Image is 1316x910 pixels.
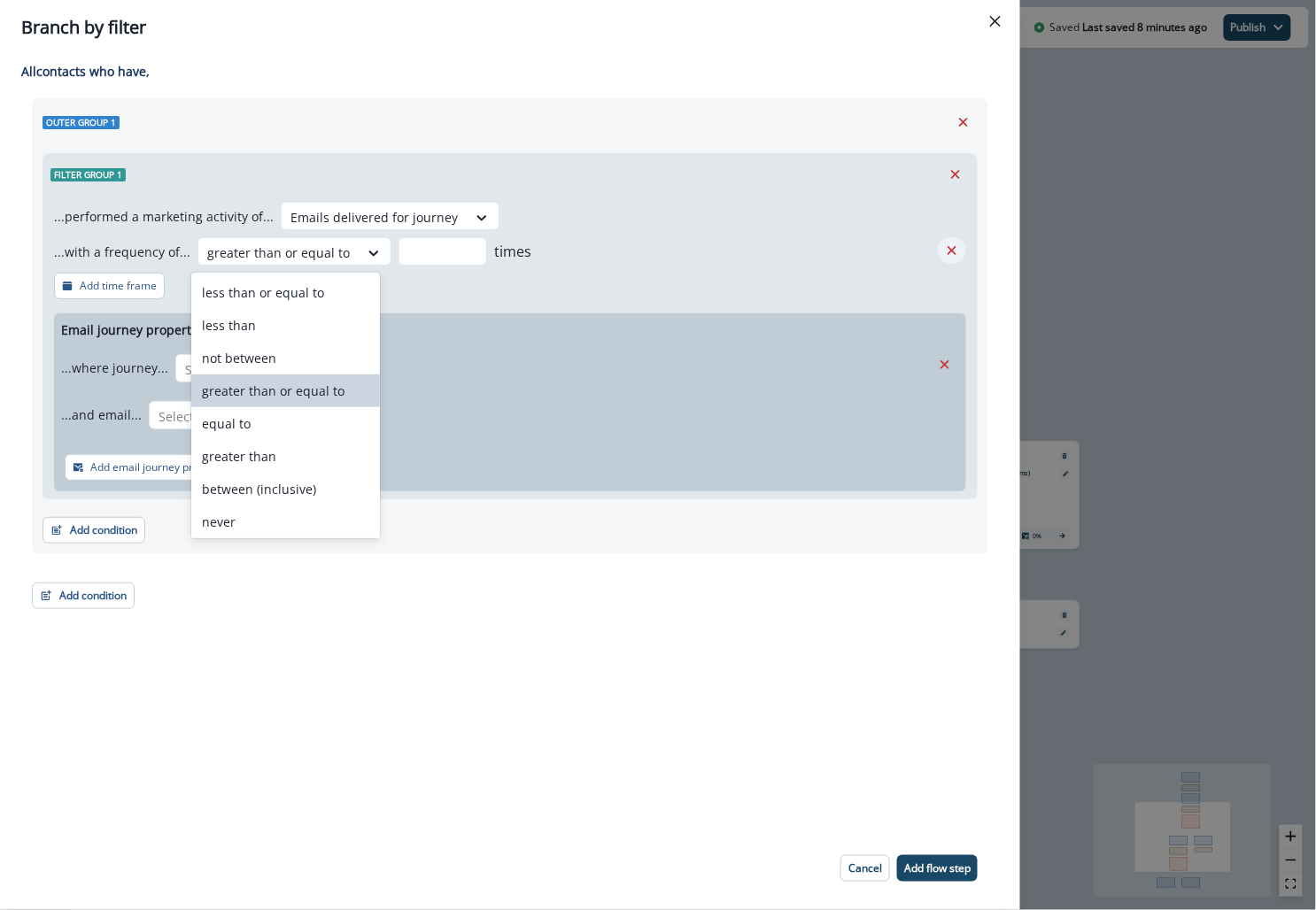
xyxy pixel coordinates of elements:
[494,241,531,262] p: times
[43,517,145,544] button: Add condition
[191,342,380,374] div: not between
[61,359,168,377] p: ...where journey...
[32,582,135,609] button: Add condition
[191,505,380,538] div: never
[941,161,970,188] button: Remove
[61,320,208,339] p: Email journey properties
[191,276,380,309] div: less than or equal to
[21,14,999,41] div: Branch by filter
[21,62,988,81] p: All contact s who have,
[54,243,190,261] p: ...with a frequency of...
[191,407,380,440] div: equal to
[80,280,157,292] p: Add time frame
[848,862,882,875] p: Cancel
[904,862,971,875] p: Add flow step
[54,273,165,299] button: Add time frame
[65,454,233,481] button: Add email journey property
[931,351,959,378] button: Remove
[191,374,380,407] div: greater than or equal to
[897,855,978,882] button: Add flow step
[191,473,380,505] div: between (inclusive)
[50,168,126,181] span: Filter group 1
[938,237,966,264] button: Remove
[61,405,142,424] p: ...and email...
[54,207,274,226] p: ...performed a marketing activity of...
[840,855,890,882] button: Cancel
[949,109,978,135] button: Remove
[43,116,120,129] span: Outer group 1
[191,309,380,342] div: less than
[191,440,380,473] div: greater than
[90,461,225,474] p: Add email journey property
[981,7,1010,35] button: Close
